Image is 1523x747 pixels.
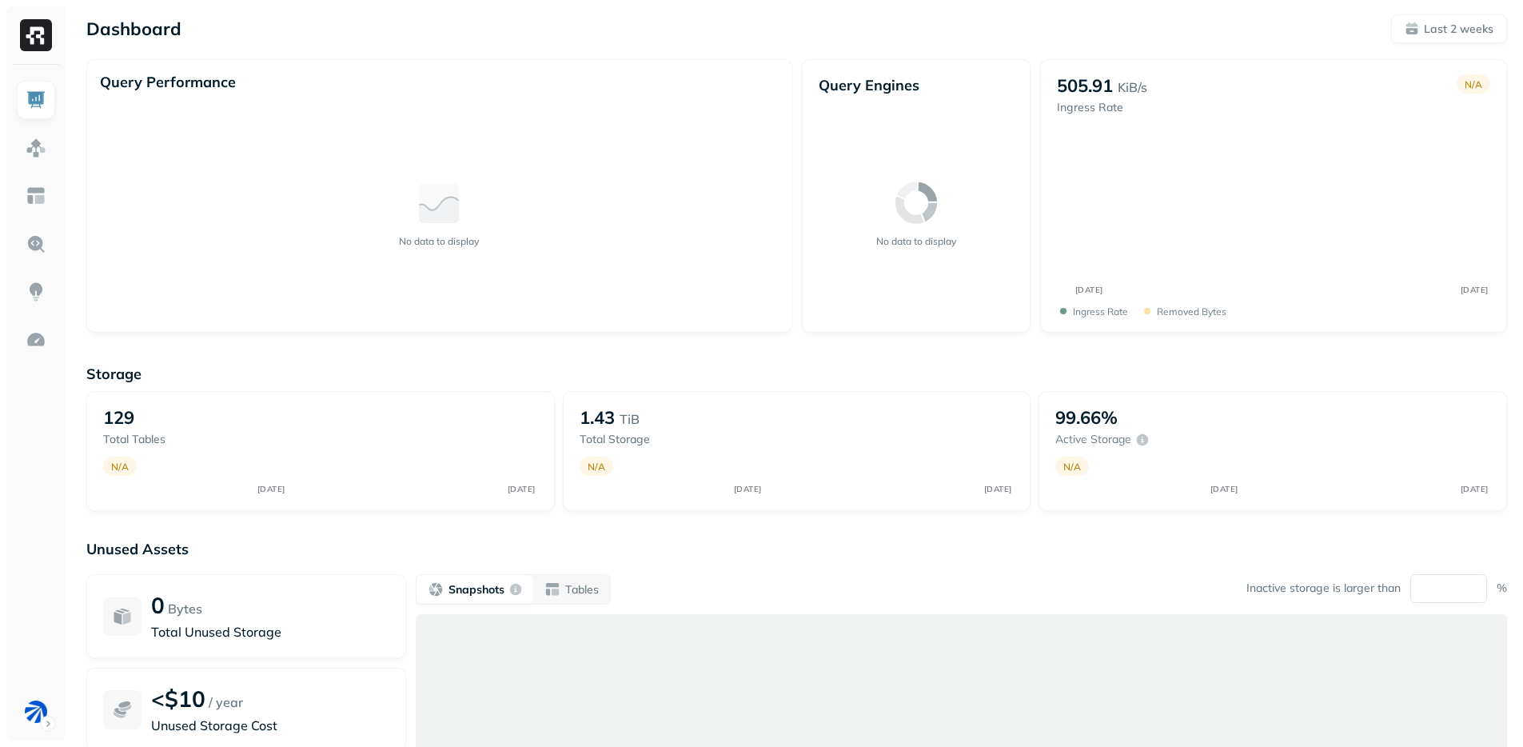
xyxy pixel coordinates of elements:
p: Unused Storage Cost [151,716,389,735]
p: Ingress Rate [1057,100,1147,115]
p: Dashboard [86,18,181,40]
p: Storage [86,365,1507,383]
p: 129 [103,406,134,429]
p: Unused Assets [86,540,1507,558]
tspan: [DATE] [733,484,761,494]
tspan: [DATE] [983,484,1011,494]
img: Ryft [20,19,52,51]
p: Total tables [103,432,255,447]
p: % [1497,581,1507,596]
p: Total storage [580,432,732,447]
tspan: [DATE] [1460,484,1488,494]
p: Inactive storage is larger than [1246,581,1401,596]
p: Active storage [1055,432,1131,447]
p: Ingress Rate [1073,306,1128,318]
p: No data to display [876,235,956,247]
img: Assets [26,138,46,158]
p: / year [209,693,243,712]
tspan: [DATE] [1074,285,1102,295]
p: N/A [111,461,129,473]
p: <$10 [151,685,205,713]
button: Last 2 weeks [1391,14,1507,43]
p: 505.91 [1057,74,1113,97]
p: No data to display [399,235,479,247]
img: BAM [25,701,47,723]
p: 1.43 [580,406,615,429]
p: Total Unused Storage [151,622,389,641]
p: 99.66% [1055,406,1118,429]
img: Asset Explorer [26,186,46,206]
img: Query Explorer [26,234,46,254]
p: N/A [1465,78,1482,90]
p: Bytes [168,599,202,618]
img: Optimization [26,330,46,350]
p: Query Performance [100,73,236,91]
img: Dashboard [26,90,46,110]
tspan: [DATE] [508,484,536,494]
p: KiB/s [1118,78,1147,97]
p: Snapshots [449,582,504,597]
img: Insights [26,282,46,302]
p: Tables [565,582,599,597]
p: Query Engines [819,76,1014,94]
p: TiB [620,409,640,429]
p: N/A [588,461,605,473]
tspan: [DATE] [257,484,285,494]
p: Removed bytes [1157,306,1226,318]
p: N/A [1063,461,1081,473]
p: 0 [151,591,165,619]
p: Last 2 weeks [1424,22,1493,37]
tspan: [DATE] [1460,285,1488,295]
tspan: [DATE] [1210,484,1238,494]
